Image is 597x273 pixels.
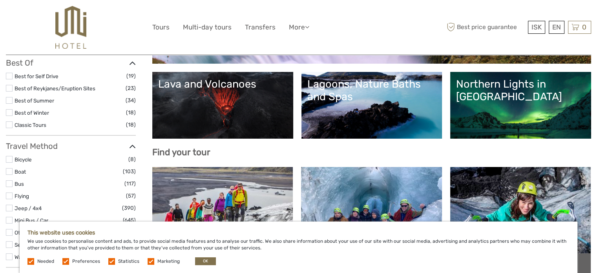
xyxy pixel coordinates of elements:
[456,78,585,103] div: Northern Lights in [GEOGRAPHIC_DATA]
[15,217,48,224] a: Mini Bus / Car
[118,258,139,265] label: Statistics
[27,229,570,236] h5: This website uses cookies
[122,203,136,213] span: (390)
[183,22,232,33] a: Multi-day tours
[152,147,210,158] b: Find your tour
[549,21,564,34] div: EN
[15,122,46,128] a: Classic Tours
[158,78,287,133] a: Lava and Volcanoes
[15,254,33,260] a: Walking
[15,169,26,175] a: Boat
[307,78,436,103] div: Lagoons, Nature Baths and Spas
[307,78,436,133] a: Lagoons, Nature Baths and Spas
[195,257,216,265] button: OK
[37,258,54,265] label: Needed
[15,229,60,236] a: Other / Non-Travel
[15,85,95,92] a: Best of Reykjanes/Eruption Sites
[15,205,42,211] a: Jeep / 4x4
[15,73,58,79] a: Best for Self Drive
[126,96,136,105] span: (34)
[152,22,170,33] a: Tours
[90,12,100,22] button: Open LiveChat chat widget
[123,167,136,176] span: (103)
[6,58,136,68] h3: Best Of
[531,23,542,31] span: ISK
[126,191,136,200] span: (57)
[15,97,54,104] a: Best of Summer
[126,84,136,93] span: (23)
[245,22,276,33] a: Transfers
[15,156,32,163] a: Bicycle
[581,23,588,31] span: 0
[157,258,180,265] label: Marketing
[445,21,526,34] span: Best price guarantee
[126,108,136,117] span: (18)
[126,120,136,129] span: (18)
[55,6,86,49] img: 526-1e775aa5-7374-4589-9d7e-5793fb20bdfc_logo_big.jpg
[456,78,585,133] a: Northern Lights in [GEOGRAPHIC_DATA]
[15,193,29,199] a: Flying
[289,22,309,33] a: More
[15,242,39,248] a: Self-Drive
[128,155,136,164] span: (8)
[126,71,136,81] span: (19)
[11,14,89,20] p: We're away right now. Please check back later!
[15,181,24,187] a: Bus
[124,179,136,188] span: (117)
[123,216,136,225] span: (645)
[6,141,136,151] h3: Travel Method
[15,110,49,116] a: Best of Winter
[20,222,577,273] div: We use cookies to personalise content and ads, to provide social media features and to analyse ou...
[72,258,100,265] label: Preferences
[158,78,287,90] div: Lava and Volcanoes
